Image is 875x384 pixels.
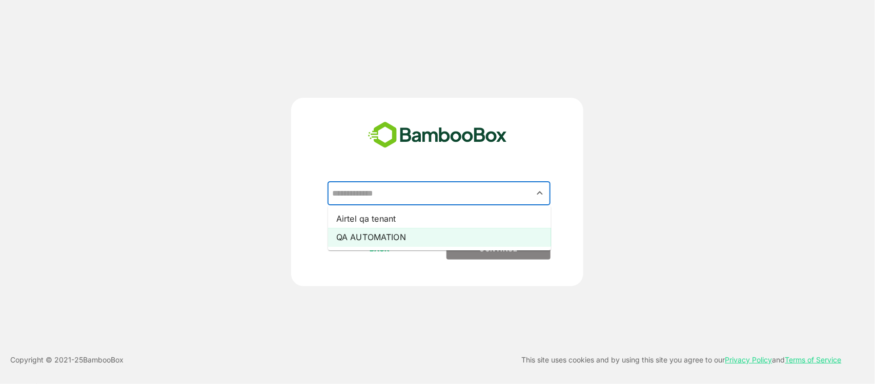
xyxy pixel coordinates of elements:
[328,228,551,246] li: QA AUTOMATION
[362,118,513,152] img: bamboobox
[533,186,547,200] button: Close
[522,354,842,366] p: This site uses cookies and by using this site you agree to our and
[10,354,124,366] p: Copyright © 2021- 25 BambooBox
[785,355,842,364] a: Terms of Service
[725,355,772,364] a: Privacy Policy
[328,209,551,228] li: Airtel qa tenant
